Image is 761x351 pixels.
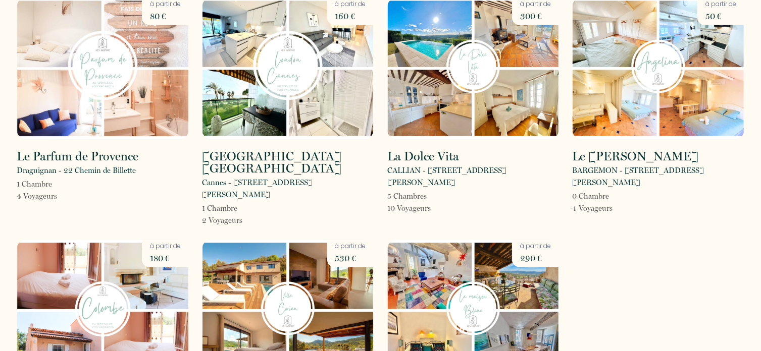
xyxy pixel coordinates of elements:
p: 80 € [150,9,181,23]
span: s [424,192,427,201]
p: 4 Voyageur [572,202,613,214]
p: 5 Chambre [387,190,431,202]
p: 1 Chambre [17,178,57,190]
p: CALLIAN - [STREET_ADDRESS][PERSON_NAME] [387,164,560,189]
h2: La Dolce Vita [387,150,459,162]
span: s [610,204,613,213]
p: 1 Chambre [202,202,242,214]
p: 180 € [150,251,181,265]
span: s [54,192,57,201]
span: s [239,216,242,225]
p: 4 Voyageur [17,190,57,202]
p: BARGEMON - [STREET_ADDRESS][PERSON_NAME] [572,164,744,189]
h2: Le Parfum de Provence [17,150,138,162]
span: s [428,204,431,213]
p: Draguignan - 22 Chemin de Billette [17,164,136,177]
p: 530 € [335,251,366,265]
p: 300 € [520,9,551,23]
p: 0 Chambre [572,190,613,202]
p: à partir de [150,242,181,251]
h2: Le [PERSON_NAME] [572,150,698,162]
p: à partir de [520,242,551,251]
p: 50 € [705,9,736,23]
p: 10 Voyageur [387,202,431,214]
h2: [GEOGRAPHIC_DATA] [GEOGRAPHIC_DATA] [202,150,374,174]
p: 160 € [335,9,366,23]
p: Cannes - [STREET_ADDRESS][PERSON_NAME] [202,177,374,201]
p: à partir de [335,242,366,251]
p: 290 € [520,251,551,265]
p: 2 Voyageur [202,214,242,226]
